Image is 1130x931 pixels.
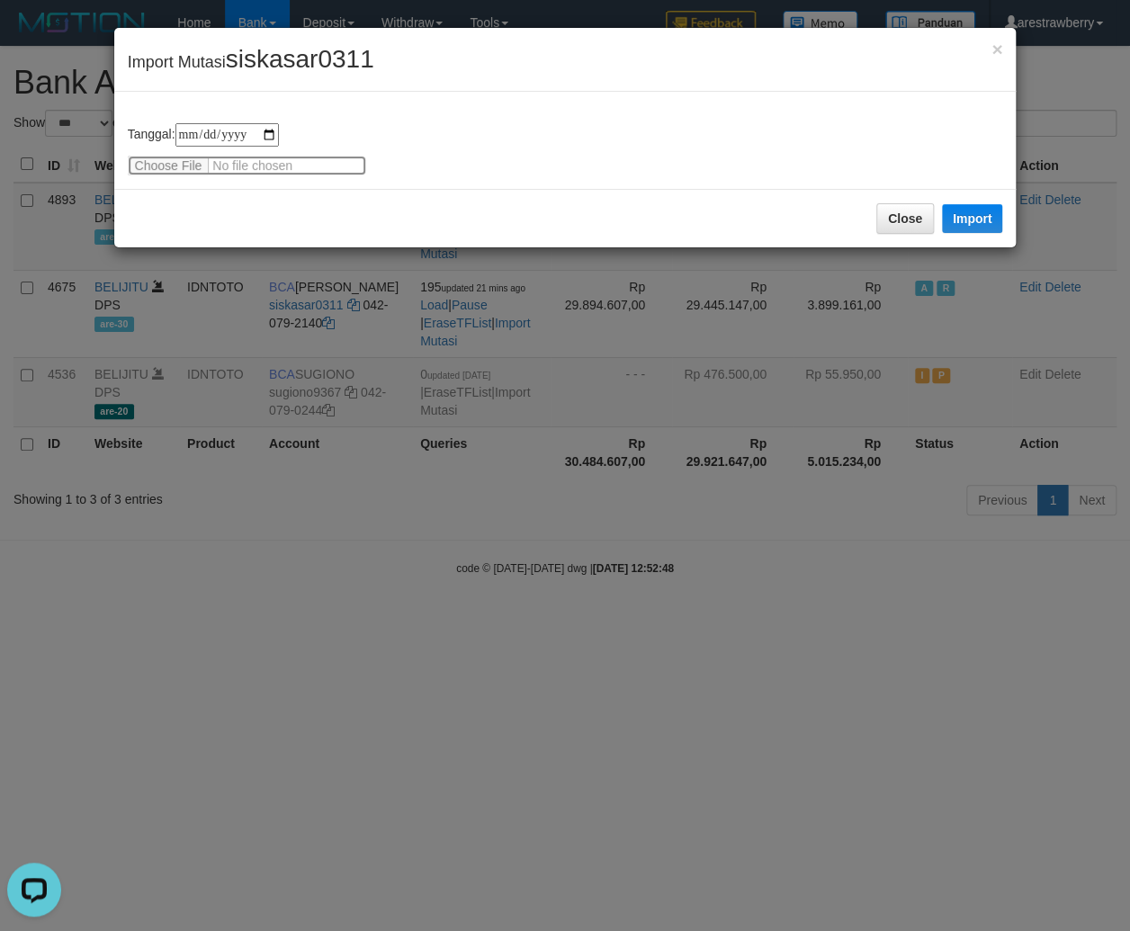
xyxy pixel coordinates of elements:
button: Open LiveChat chat widget [7,7,61,61]
span: siskasar0311 [226,45,374,73]
button: Close [991,40,1002,58]
button: Import [942,204,1003,233]
span: Import Mutasi [128,53,374,71]
button: Close [876,203,934,234]
span: × [991,39,1002,59]
div: Tanggal: [128,123,1003,175]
